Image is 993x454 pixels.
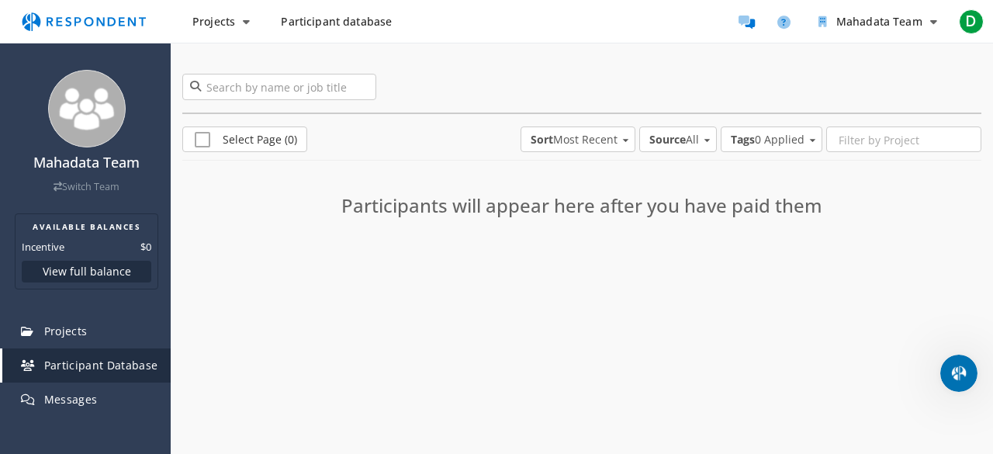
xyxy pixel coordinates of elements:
strong: Source [649,132,686,147]
a: Switch Team [54,180,119,193]
h3: Participants will appear here after you have paid them [339,196,825,216]
section: Balance summary [15,213,158,289]
h4: Mahadata Team [10,155,163,171]
span: Projects [192,14,235,29]
a: Message participants [732,6,763,37]
strong: Sort [531,132,553,147]
a: Participant database [268,8,404,36]
a: Select Page (0) [182,126,307,152]
button: View full balance [22,261,151,282]
img: team_avatar_256.png [48,70,126,147]
h2: AVAILABLE BALANCES [22,220,151,233]
md-select: Source: All [639,126,717,152]
dt: Incentive [22,239,64,255]
a: Help and support [769,6,800,37]
span: Participant Database [44,358,158,373]
span: Mahadata Team [836,14,922,29]
span: Participant database [281,14,392,29]
input: Filter by Project [827,127,981,154]
span: Messages [44,392,98,407]
iframe: Intercom live chat [940,355,977,392]
button: D [956,8,987,36]
button: Projects [180,8,262,36]
img: respondent-logo.png [12,7,155,36]
button: Mahadata Team [806,8,950,36]
md-select: Tags [721,126,822,152]
span: D [959,9,984,34]
span: Select Page (0) [195,132,297,151]
span: Projects [44,324,88,338]
input: Search by name or job title [182,74,376,100]
md-select: Sort: Most Recent [521,126,635,152]
dd: $0 [140,239,151,255]
span: All [649,132,699,147]
span: Most Recent [531,132,618,147]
